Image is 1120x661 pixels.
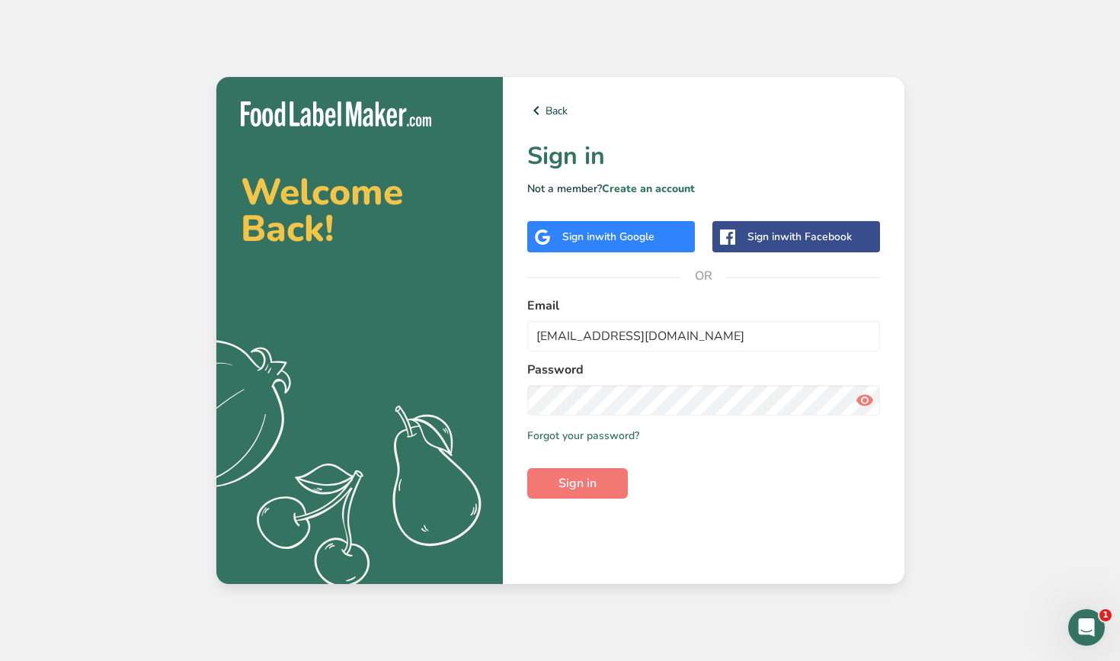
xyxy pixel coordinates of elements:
[680,253,726,299] span: OR
[747,229,852,245] div: Sign in
[1099,609,1112,621] span: 1
[602,181,695,196] a: Create an account
[527,428,639,444] a: Forgot your password?
[562,229,654,245] div: Sign in
[558,474,597,493] span: Sign in
[1068,609,1105,646] iframe: Intercom live chat
[527,468,628,499] button: Sign in
[241,101,431,127] img: Food Label Maker
[527,138,880,175] h1: Sign in
[595,229,654,244] span: with Google
[527,361,880,379] label: Password
[241,174,478,247] h2: Welcome Back!
[527,181,880,197] p: Not a member?
[527,297,880,315] label: Email
[527,101,880,120] a: Back
[527,321,880,351] input: Enter Your Email
[780,229,852,244] span: with Facebook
